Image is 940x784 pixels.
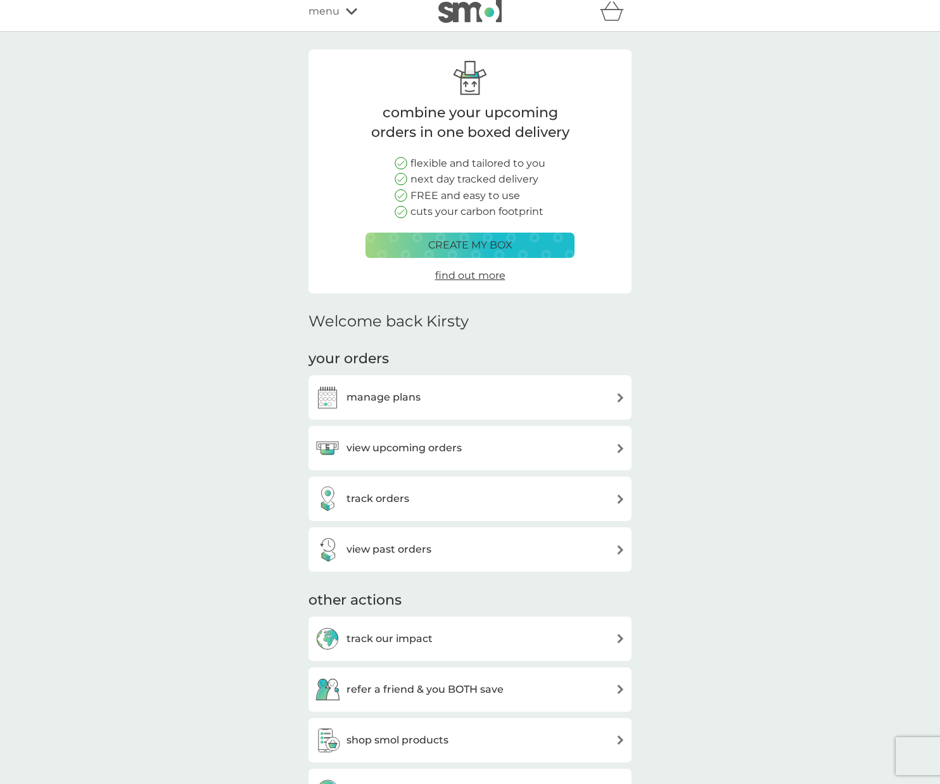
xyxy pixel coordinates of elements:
h3: view upcoming orders [346,440,462,456]
img: arrow right [616,545,625,555]
h3: other actions [308,591,402,610]
h2: Welcome back Kirsty [308,312,469,331]
h3: refer a friend & you BOTH save [346,681,504,698]
a: find out more [435,267,505,284]
h3: view past orders [346,541,431,558]
img: arrow right [616,735,625,745]
h3: track our impact [346,631,433,647]
p: create my box [428,237,512,254]
p: flexible and tailored to you [410,155,545,172]
img: arrow right [616,393,625,402]
img: arrow right [616,444,625,453]
span: menu [308,3,340,20]
h3: manage plans [346,389,421,406]
p: FREE and easy to use [410,188,520,204]
h3: shop smol products [346,732,448,749]
p: cuts your carbon footprint [410,203,543,220]
span: find out more [435,269,505,281]
button: create my box [365,233,575,258]
p: next day tracked delivery [410,171,538,188]
img: arrow right [616,634,625,643]
img: arrow right [616,494,625,504]
h3: your orders [308,349,389,369]
p: combine your upcoming orders in one boxed delivery [365,103,575,143]
img: arrow right [616,684,625,694]
h3: track orders [346,491,409,507]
